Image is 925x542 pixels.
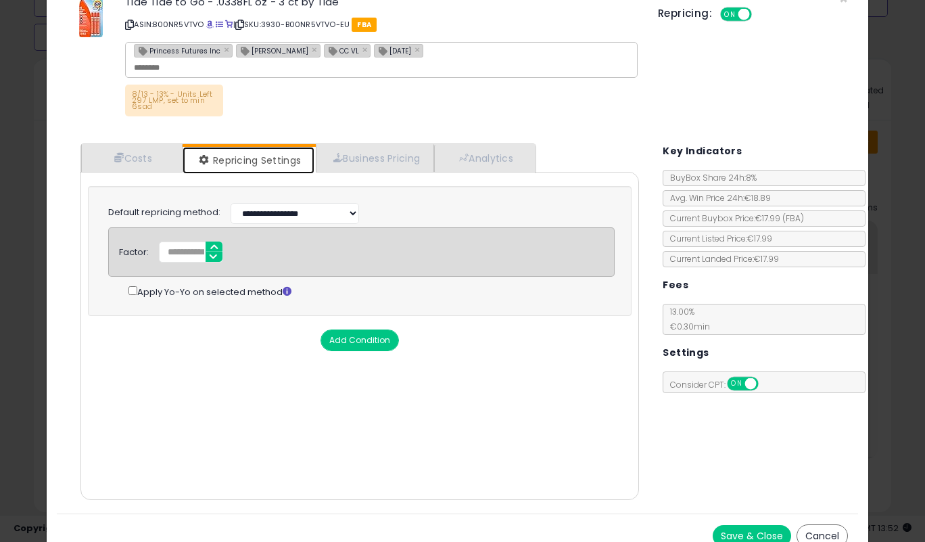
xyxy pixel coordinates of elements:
div: Apply Yo-Yo on selected method [128,284,615,299]
span: ON [729,378,746,390]
a: BuyBox page [206,19,214,30]
span: [DATE] [375,45,411,56]
h5: Repricing: [658,8,712,19]
span: €0.30 min [663,321,710,332]
a: All offer listings [216,19,223,30]
span: Current Listed Price: €17.99 [663,233,772,244]
h5: Key Indicators [663,143,742,160]
p: 8/13 - 13% - Units Left 297 LMP, set to min 6sad [125,85,223,116]
a: × [312,43,320,55]
h5: Fees [663,277,688,294]
span: Princess Futures Inc [135,45,220,56]
span: Current Buybox Price: [663,212,804,224]
span: Current Landed Price: €17.99 [663,253,779,265]
span: Avg. Win Price 24h: €18.89 [663,192,771,204]
a: × [362,43,371,55]
span: Consider CPT: [663,379,776,390]
a: Business Pricing [316,144,434,172]
a: × [414,43,423,55]
a: Analytics [434,144,534,172]
span: ON [721,9,738,20]
h5: Settings [663,344,709,361]
a: Your listing only [225,19,233,30]
span: [PERSON_NAME] [237,45,308,56]
span: BuyBox Share 24h: 8% [663,172,757,183]
span: FBA [352,18,377,32]
span: OFF [757,378,778,390]
label: Default repricing method: [108,206,220,219]
span: ( FBA ) [782,212,804,224]
p: ASIN: B00NR5VTVO | SKU: 3930-B00NR5VTVO-EU [125,14,638,35]
span: OFF [749,9,771,20]
span: CC VL [325,45,359,56]
div: Factor: [119,242,149,259]
a: × [224,43,232,55]
a: Costs [81,144,183,172]
a: Repricing Settings [183,147,315,174]
span: €17.99 [755,212,804,224]
button: Add Condition [321,330,399,351]
span: 13.00 % [663,306,710,332]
